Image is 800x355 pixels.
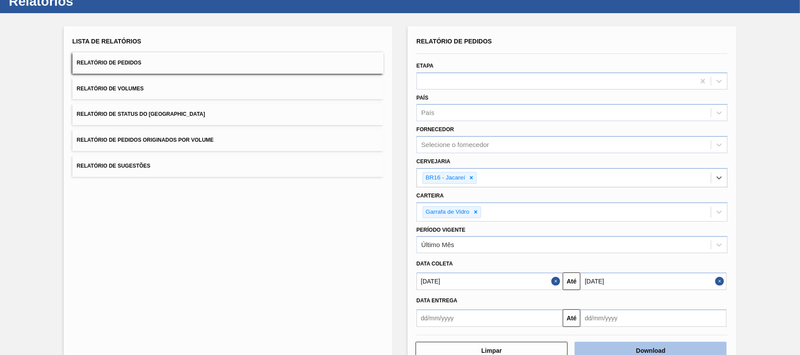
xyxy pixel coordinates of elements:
[551,273,563,290] button: Close
[421,241,454,249] div: Último Mês
[563,273,580,290] button: Até
[423,172,467,183] div: BR16 - Jacareí
[580,273,727,290] input: dd/mm/yyyy
[416,309,563,327] input: dd/mm/yyyy
[72,129,384,151] button: Relatório de Pedidos Originados por Volume
[72,104,384,125] button: Relatório de Status do [GEOGRAPHIC_DATA]
[416,227,465,233] label: Período Vigente
[77,163,151,169] span: Relatório de Sugestões
[416,261,453,267] span: Data coleta
[421,109,434,117] div: País
[563,309,580,327] button: Até
[416,95,428,101] label: País
[72,155,384,177] button: Relatório de Sugestões
[72,78,384,100] button: Relatório de Volumes
[421,141,489,149] div: Selecione o fornecedor
[72,38,141,45] span: Lista de Relatórios
[416,193,444,199] label: Carteira
[77,137,214,143] span: Relatório de Pedidos Originados por Volume
[423,207,471,218] div: Garrafa de Vidro
[77,111,205,117] span: Relatório de Status do [GEOGRAPHIC_DATA]
[416,63,434,69] label: Etapa
[416,273,563,290] input: dd/mm/yyyy
[580,309,727,327] input: dd/mm/yyyy
[72,52,384,74] button: Relatório de Pedidos
[77,86,144,92] span: Relatório de Volumes
[715,273,727,290] button: Close
[416,126,454,133] label: Fornecedor
[416,38,492,45] span: Relatório de Pedidos
[77,60,141,66] span: Relatório de Pedidos
[416,298,457,304] span: Data Entrega
[416,158,450,165] label: Cervejaria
